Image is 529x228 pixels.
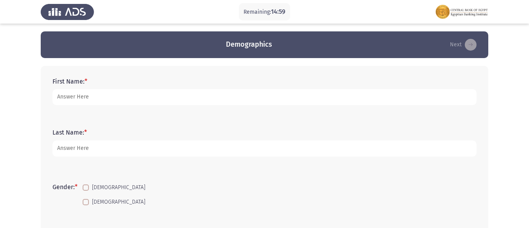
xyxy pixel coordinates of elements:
input: add answer text [52,140,477,157]
label: First Name: [52,78,87,85]
p: Remaining: [244,7,285,17]
span: [DEMOGRAPHIC_DATA] [92,197,145,207]
button: load next page [448,38,479,51]
img: Assessment logo of EBI Analytical Thinking FOCUS Assessment EN [435,1,488,23]
label: Last Name: [52,129,87,136]
span: [DEMOGRAPHIC_DATA] [92,183,145,192]
span: 14:59 [271,8,285,15]
h3: Demographics [226,40,272,49]
img: Assess Talent Management logo [41,1,94,23]
label: Gender: [52,183,78,191]
input: add answer text [52,89,477,105]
